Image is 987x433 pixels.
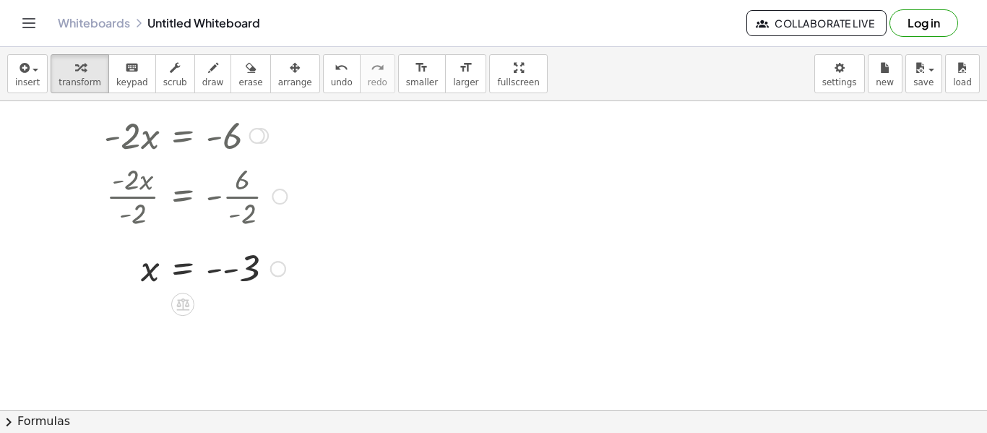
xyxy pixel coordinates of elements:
button: undoundo [323,54,361,93]
button: Collaborate Live [746,10,887,36]
i: undo [335,59,348,77]
span: draw [202,77,224,87]
span: redo [368,77,387,87]
span: smaller [406,77,438,87]
span: larger [453,77,478,87]
span: load [953,77,972,87]
button: load [945,54,980,93]
span: settings [822,77,857,87]
button: redoredo [360,54,395,93]
button: settings [814,54,865,93]
span: new [876,77,894,87]
i: format_size [415,59,428,77]
button: insert [7,54,48,93]
button: fullscreen [489,54,547,93]
button: transform [51,54,109,93]
button: new [868,54,902,93]
button: format_sizesmaller [398,54,446,93]
a: Whiteboards [58,16,130,30]
button: save [905,54,942,93]
button: Toggle navigation [17,12,40,35]
div: Apply the same math to both sides of the equation [171,293,194,316]
button: erase [230,54,270,93]
span: save [913,77,934,87]
i: redo [371,59,384,77]
i: keyboard [125,59,139,77]
span: fullscreen [497,77,539,87]
span: erase [238,77,262,87]
button: Log in [889,9,958,37]
button: scrub [155,54,195,93]
span: undo [331,77,353,87]
button: keyboardkeypad [108,54,156,93]
span: transform [59,77,101,87]
span: scrub [163,77,187,87]
span: insert [15,77,40,87]
button: arrange [270,54,320,93]
span: Collaborate Live [759,17,874,30]
span: arrange [278,77,312,87]
button: format_sizelarger [445,54,486,93]
i: format_size [459,59,473,77]
span: keypad [116,77,148,87]
button: draw [194,54,232,93]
